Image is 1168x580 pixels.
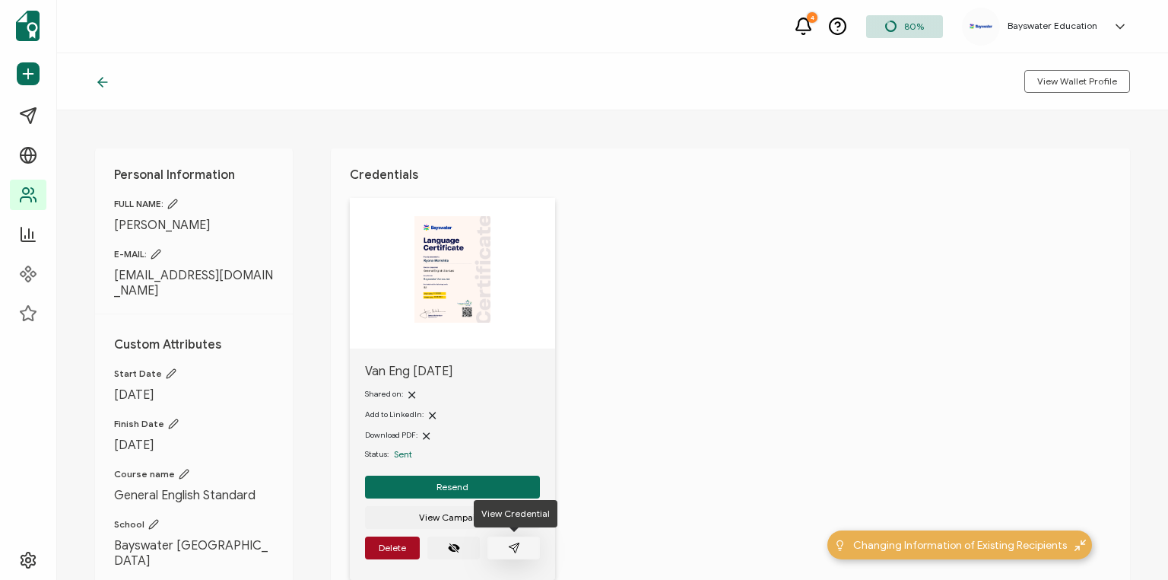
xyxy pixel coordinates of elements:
span: [EMAIL_ADDRESS][DOMAIN_NAME] [114,268,274,298]
span: Resend [436,483,468,492]
span: [DATE] [114,387,274,403]
span: Shared on: [365,389,403,399]
ion-icon: eye off [448,542,460,554]
iframe: Chat Widget [1092,507,1168,580]
ion-icon: paper plane outline [508,542,520,554]
span: Download PDF: [365,430,417,440]
span: View Campaign [419,513,487,522]
span: General English Standard [114,488,274,503]
img: sertifier-logomark-colored.svg [16,11,40,41]
h1: Custom Attributes [114,337,274,352]
span: Add to LinkedIn: [365,410,424,419]
img: minimize-icon.svg [1074,540,1086,551]
h1: Personal Information [114,167,274,183]
span: [PERSON_NAME] [114,218,274,233]
h5: Bayswater Education [1008,21,1097,31]
button: View Wallet Profile [1024,70,1130,93]
span: Delete [379,543,406,553]
button: View Campaign [365,506,540,529]
span: View Wallet Profile [1037,77,1117,86]
button: Resend [365,476,540,499]
span: Course name [114,468,274,480]
span: Start Date [114,368,274,380]
span: Van Eng [DATE] [365,364,540,379]
span: School [114,518,274,531]
span: Changing Information of Existing Recipients [853,537,1067,553]
span: Status: [365,448,389,460]
h1: Credentials [350,167,1111,183]
span: FULL NAME: [114,198,274,210]
div: View Credential [474,500,557,527]
span: E-MAIL: [114,248,274,260]
span: Bayswater [GEOGRAPHIC_DATA] [114,538,274,569]
span: Finish Date [114,418,274,430]
span: [DATE] [114,438,274,453]
img: e421b917-46e4-4ebc-81ec-125abdc7015c.png [970,24,992,29]
div: 4 [807,12,817,23]
span: 80% [904,21,924,32]
span: Sent [394,448,412,460]
button: Delete [365,537,420,559]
